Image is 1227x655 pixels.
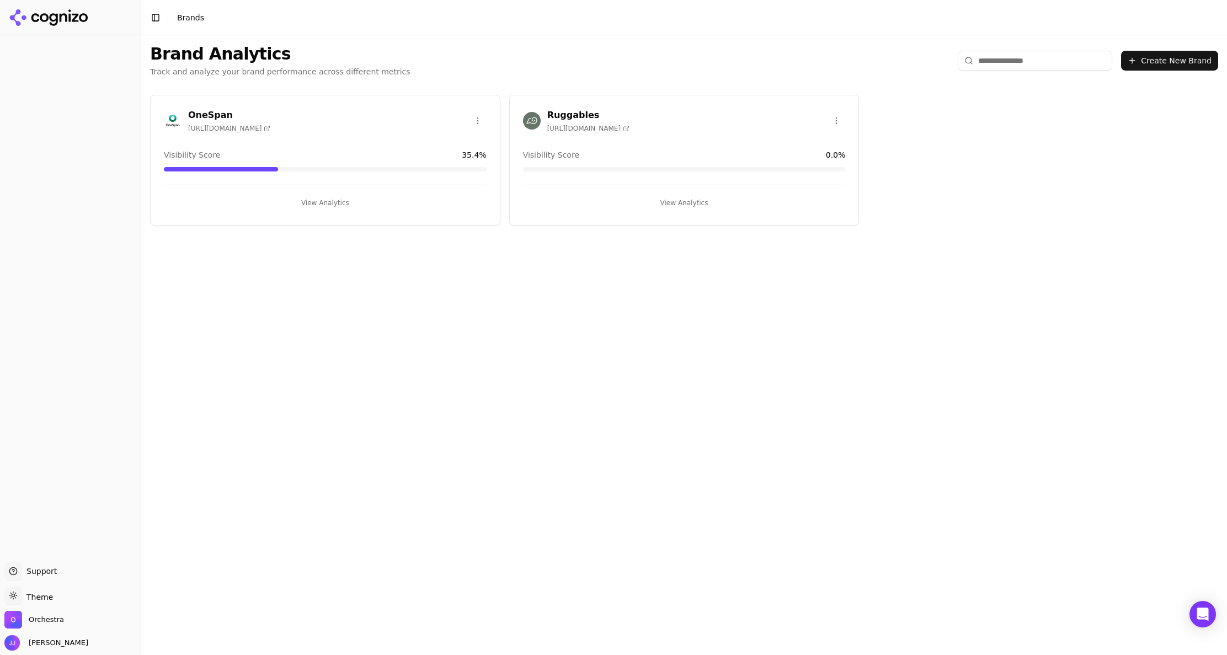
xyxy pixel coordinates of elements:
[1189,601,1216,627] div: Open Intercom Messenger
[177,12,204,23] nav: breadcrumb
[164,112,182,130] img: OneSpan
[24,638,88,648] span: [PERSON_NAME]
[22,593,53,602] span: Theme
[523,194,846,212] button: View Analytics
[4,611,22,629] img: Orchestra
[22,566,57,577] span: Support
[188,124,270,133] span: [URL][DOMAIN_NAME]
[188,109,270,122] h3: OneSpan
[164,194,487,212] button: View Analytics
[547,109,629,122] h3: Ruggables
[4,611,64,629] button: Open organization switcher
[826,149,846,160] span: 0.0 %
[523,149,579,160] span: Visibility Score
[29,615,64,625] span: Orchestra
[150,44,410,64] h1: Brand Analytics
[1121,51,1218,71] button: Create New Brand
[150,66,410,77] p: Track and analyze your brand performance across different metrics
[4,635,88,651] button: Open user button
[4,635,20,651] img: Jeff Jensen
[547,124,629,133] span: [URL][DOMAIN_NAME]
[462,149,486,160] span: 35.4 %
[523,112,541,130] img: Ruggables
[164,149,220,160] span: Visibility Score
[177,13,204,22] span: Brands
